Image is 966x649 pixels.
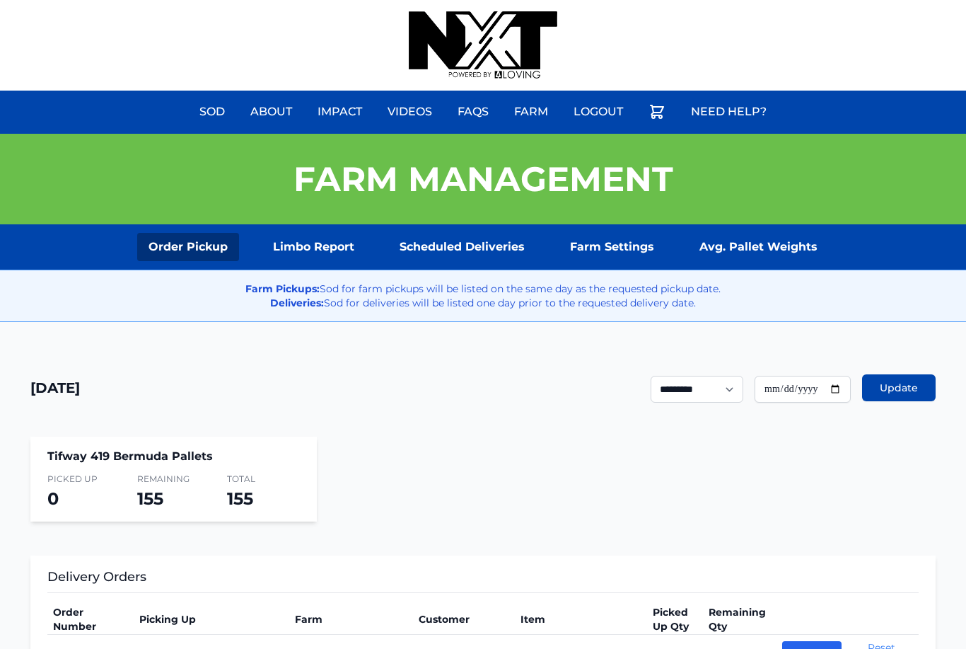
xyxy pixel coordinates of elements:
span: 155 [137,488,163,509]
a: Order Pickup [137,233,239,261]
h1: [DATE] [30,378,80,398]
a: Need Help? [682,95,775,129]
span: Update [880,381,918,395]
img: nextdaysod.com Logo [409,11,557,79]
th: Customer [413,604,516,635]
span: Total [227,473,300,485]
a: Farm [506,95,557,129]
h1: Farm Management [293,162,673,196]
a: Sod [191,95,233,129]
strong: Deliveries: [270,297,324,309]
a: Videos [379,95,441,129]
h4: Tifway 419 Bermuda Pallets [47,448,300,465]
span: Picked Up [47,473,120,485]
strong: Farm Pickups: [245,282,320,295]
th: Picking Up [134,604,289,635]
span: Remaining [137,473,210,485]
th: Order Number [47,604,134,635]
th: Remaining Qty [703,604,776,635]
th: Farm [289,604,412,635]
a: Farm Settings [559,233,665,261]
h3: Delivery Orders [47,567,919,593]
span: 155 [227,488,253,509]
a: Scheduled Deliveries [388,233,536,261]
th: Picked Up Qty [647,604,703,635]
a: Avg. Pallet Weights [688,233,829,261]
a: Impact [309,95,371,129]
button: Update [862,374,936,401]
a: Limbo Report [262,233,366,261]
th: Item [515,604,647,635]
a: About [242,95,301,129]
a: FAQs [449,95,497,129]
a: Logout [565,95,632,129]
span: 0 [47,488,59,509]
